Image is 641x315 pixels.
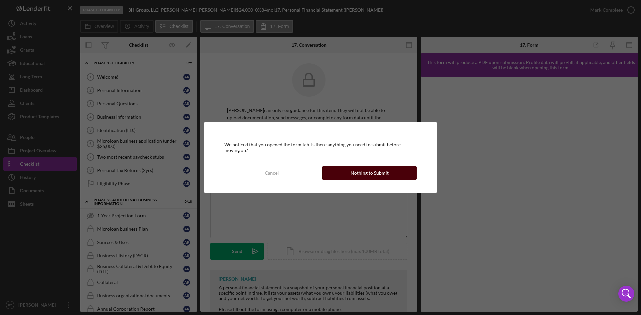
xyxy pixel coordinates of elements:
[265,166,279,180] div: Cancel
[322,166,417,180] button: Nothing to Submit
[351,166,389,180] div: Nothing to Submit
[618,286,634,302] div: Open Intercom Messenger
[224,142,417,153] div: We noticed that you opened the form tab. Is there anything you need to submit before moving on?
[224,166,319,180] button: Cancel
